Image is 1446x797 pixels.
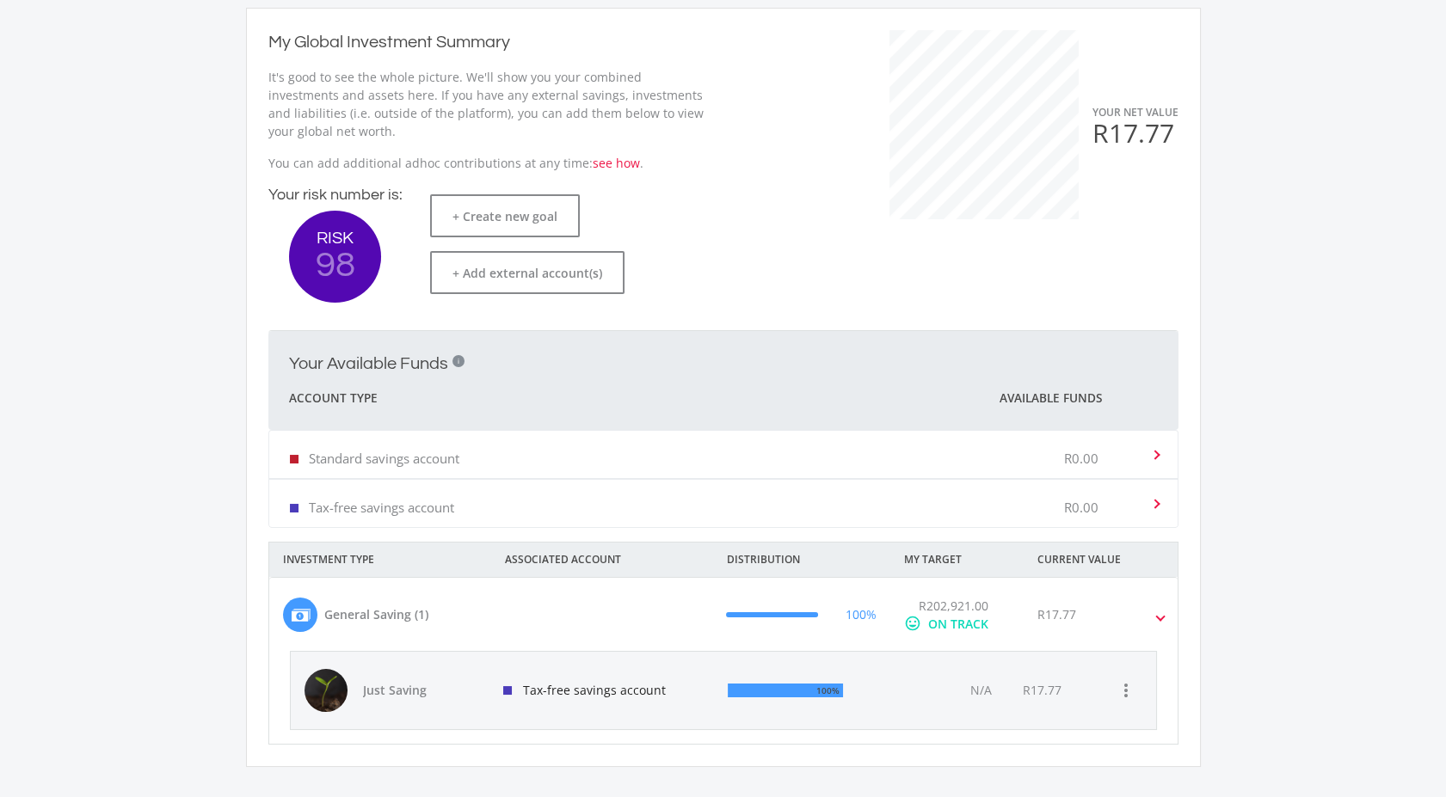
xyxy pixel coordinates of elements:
span: R202,921.00 [919,598,988,614]
i: mood [904,615,921,632]
span: Account Type [289,388,378,408]
p: You can add additional adhoc contributions at any time: . [268,154,706,172]
div: i [452,355,465,367]
span: YOUR NET VALUE [1092,105,1178,120]
button: RISK 98 [289,211,381,303]
mat-expansion-panel-header: Your Available Funds i Account Type Available Funds [268,331,1178,430]
a: see how [593,155,640,171]
mat-expansion-panel-header: General Saving (1) 100% R202,921.00 mood ON TRACK R17.77 [269,578,1178,651]
h4: Your risk number is: [268,186,403,205]
div: ON TRACK [928,615,988,633]
span: Just Saving [363,682,483,699]
div: R17.77 [1022,682,1061,699]
button: more_vert [1109,673,1143,708]
mat-expansion-panel-header: Standard savings account R0.00 [269,431,1178,478]
span: Available Funds [1000,389,1102,407]
p: It's good to see the whole picture. We'll show you your combined investments and assets here. If ... [268,68,706,140]
div: 100% [812,682,840,699]
div: Tax-free savings account [489,652,715,729]
p: R0.00 [1064,499,1098,516]
h2: Your Available Funds [289,353,448,374]
div: General Saving (1) 100% R202,921.00 mood ON TRACK R17.77 [269,651,1178,744]
span: RISK [289,230,381,247]
div: CURRENT VALUE [1024,543,1201,577]
span: N/A [969,682,991,698]
p: R0.00 [1064,450,1098,467]
p: Tax-free savings account [309,499,454,516]
div: ASSOCIATED ACCOUNT [491,543,713,577]
div: DISTRIBUTION [713,543,890,577]
div: MY TARGET [890,543,1024,577]
button: + Create new goal [430,194,580,237]
div: 100% [846,605,877,623]
div: General Saving (1) [324,605,428,623]
button: + Add external account(s) [430,251,625,294]
span: 98 [289,247,381,284]
div: INVESTMENT TYPE [269,543,491,577]
i: more_vert [1116,680,1136,701]
div: R17.77 [1037,605,1076,623]
span: R17.77 [1092,115,1174,150]
mat-expansion-panel-header: Tax-free savings account R0.00 [269,480,1178,527]
div: Your Available Funds i Account Type Available Funds [268,430,1178,528]
p: Standard savings account [309,450,459,467]
h2: My Global Investment Summary [268,30,510,56]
